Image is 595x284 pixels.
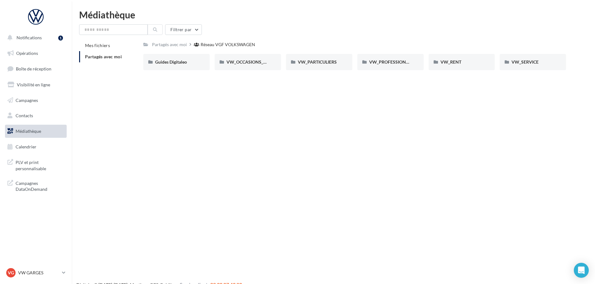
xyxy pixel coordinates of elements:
[226,59,288,65] span: VW_OCCASIONS_GARANTIES
[4,176,68,195] a: Campagnes DataOnDemand
[4,156,68,174] a: PLV et print personnalisable
[85,43,110,48] span: Mes fichiers
[16,113,33,118] span: Contacts
[18,270,60,276] p: VW GARGES
[16,51,38,56] span: Opérations
[16,128,41,134] span: Médiathèque
[79,10,588,19] div: Médiathèque
[165,24,202,35] button: Filtrer par
[16,179,64,192] span: Campagnes DataOnDemand
[4,94,68,107] a: Campagnes
[512,59,539,65] span: VW_SERVICE
[16,158,64,171] span: PLV et print personnalisable
[16,66,51,71] span: Boîte de réception
[369,59,417,65] span: VW_PROFESSIONNELS
[16,97,38,103] span: Campagnes
[4,31,65,44] button: Notifications 1
[5,267,67,279] a: VG VW GARGES
[4,140,68,153] a: Calendrier
[16,144,36,149] span: Calendrier
[152,41,187,48] div: Partagés avec moi
[4,125,68,138] a: Médiathèque
[4,109,68,122] a: Contacts
[4,62,68,75] a: Boîte de réception
[4,47,68,60] a: Opérations
[4,78,68,91] a: Visibilité en ligne
[298,59,337,65] span: VW_PARTICULIERS
[155,59,187,65] span: Guides Digitaleo
[201,41,255,48] div: Réseau VGF VOLKSWAGEN
[440,59,461,65] span: VW_RENT
[58,36,63,41] div: 1
[8,270,14,276] span: VG
[85,54,122,59] span: Partagés avec moi
[574,263,589,278] div: Open Intercom Messenger
[17,35,42,40] span: Notifications
[17,82,50,87] span: Visibilité en ligne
